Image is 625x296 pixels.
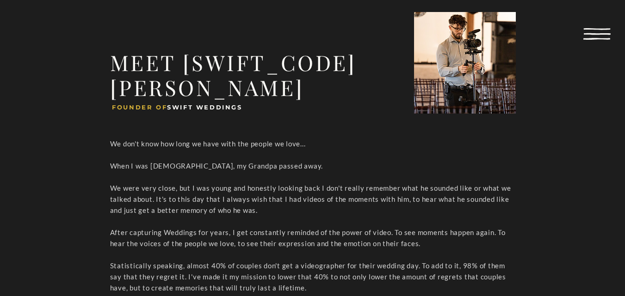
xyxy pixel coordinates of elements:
span: Statistically speaking, almost 40% of couples don't get a videographer for their wedding day. To ... [110,261,506,292]
span: We don't know how long we have with the people we love... When I was [DEMOGRAPHIC_DATA], my Grand... [110,139,511,214]
span: SWIFT WEDDINGS [112,103,242,111]
span: FOUNDER OF [112,103,167,111]
span: After capturing Weddings for years, I get constantly reminded of the power of video. To see momen... [110,228,506,248]
span: MEET [SWIFT_CODE][PERSON_NAME] [110,48,357,102]
img: 110A4931.jpeg [414,12,516,114]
